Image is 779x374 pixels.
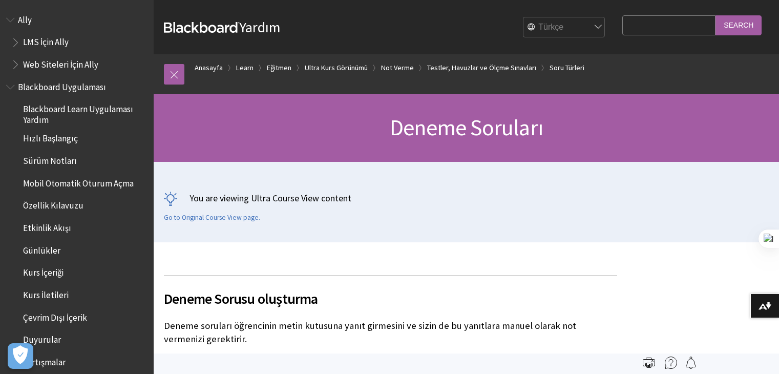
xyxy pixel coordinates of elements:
[236,61,254,74] a: Learn
[164,18,281,36] a: BlackboardYardım
[23,331,61,345] span: Duyurular
[665,357,677,369] img: More help
[18,11,32,25] span: Ally
[23,56,98,70] span: Web Siteleri İçin Ally
[195,61,223,74] a: Anasayfa
[164,319,617,346] p: Deneme soruları öğrencinin metin kutusuna yanıt girmesini ve sizin de bu yanıtlara manuel olarak ...
[6,11,148,73] nav: Book outline for Anthology Ally Help
[305,61,368,74] a: Ultra Kurs Görünümü
[23,309,87,323] span: Çevrim Dışı İçerik
[164,22,240,33] strong: Blackboard
[164,275,617,309] h2: Deneme Sorusu oluşturma
[23,152,77,166] span: Sürüm Notları
[23,34,69,48] span: LMS İçin Ally
[390,113,543,141] span: Deneme Soruları
[23,101,146,125] span: Blackboard Learn Uygulaması Yardım
[427,61,536,74] a: Testler, Havuzlar ve Ölçme Sınavları
[164,213,260,222] a: Go to Original Course View page.
[8,343,33,369] button: Açık Tercihler
[23,130,78,144] span: Hızlı Başlangıç
[23,354,66,367] span: Tartışmalar
[715,15,762,35] input: Search
[23,264,64,278] span: Kurs İçeriği
[643,357,655,369] img: Print
[164,192,769,204] p: You are viewing Ultra Course View content
[23,286,69,300] span: Kurs İletileri
[550,61,584,74] a: Soru Türleri
[267,61,291,74] a: Eğitmen
[23,197,83,211] span: Özellik Kılavuzu
[23,175,134,189] span: Mobil Otomatik Oturum Açma
[523,17,605,38] select: Site Language Selector
[23,219,71,233] span: Etkinlik Akışı
[23,242,60,256] span: Günlükler
[685,357,697,369] img: Follow this page
[381,61,414,74] a: Not Verme
[18,78,106,92] span: Blackboard Uygulaması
